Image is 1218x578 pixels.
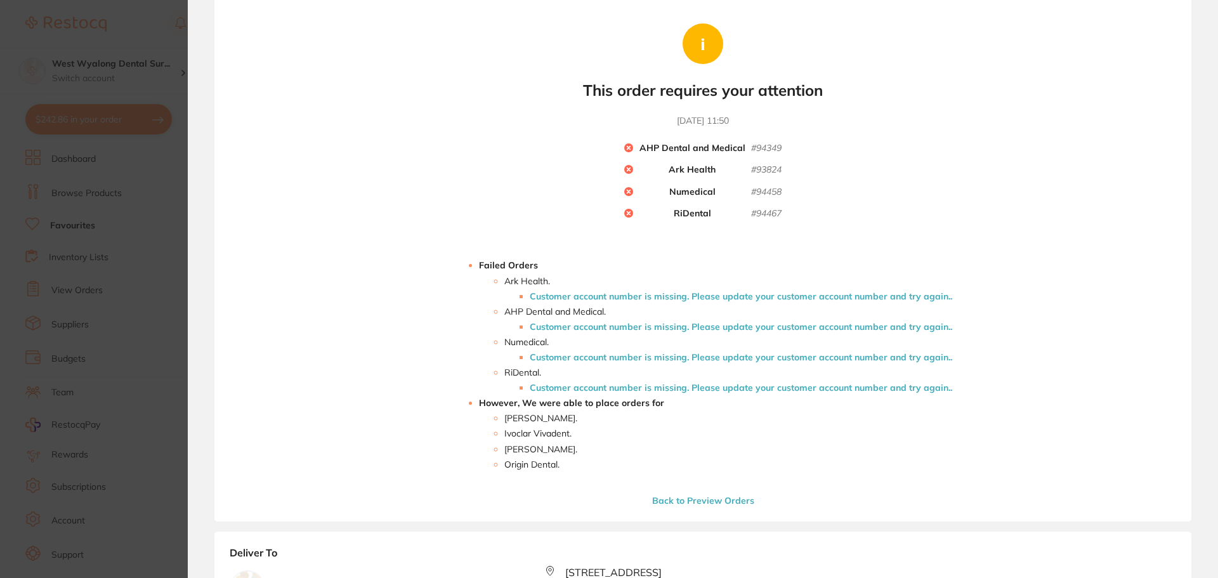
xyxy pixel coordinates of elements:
li: Customer account number is missing. Please update your customer account number and try again. . [530,322,952,332]
time: [DATE] 11:50 [677,115,729,128]
li: Origin Dental . [504,459,952,470]
li: Customer account number is missing. Please update your customer account number and try again. . [530,383,952,393]
small: # 94467 [751,208,782,220]
small: # 94458 [751,187,782,198]
li: [PERSON_NAME] . [504,413,952,423]
li: Customer account number is missing. Please update your customer account number and try again. . [530,291,952,301]
strong: However, We were able to place orders for [479,397,664,409]
li: Numedical . [504,337,952,362]
button: Back to Preview Orders [648,495,758,506]
li: AHP Dental and Medical . [504,306,952,332]
b: RiDental [674,208,711,220]
span: [STREET_ADDRESS] [565,567,662,578]
b: Ark Health [669,164,716,176]
b: This order requires your attention [583,81,823,100]
li: [PERSON_NAME] . [504,444,952,454]
small: # 94349 [751,143,782,154]
b: AHP Dental and Medical [639,143,745,154]
li: RiDental . [504,367,952,393]
b: Numedical [669,187,716,198]
small: # 93824 [751,164,782,176]
b: Deliver To [230,547,1176,566]
li: Customer account number is missing. Please update your customer account number and try again. . [530,352,952,362]
strong: Failed Orders [479,259,538,271]
li: Ark Health . [504,276,952,301]
li: Ivoclar Vivadent . [504,428,952,438]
